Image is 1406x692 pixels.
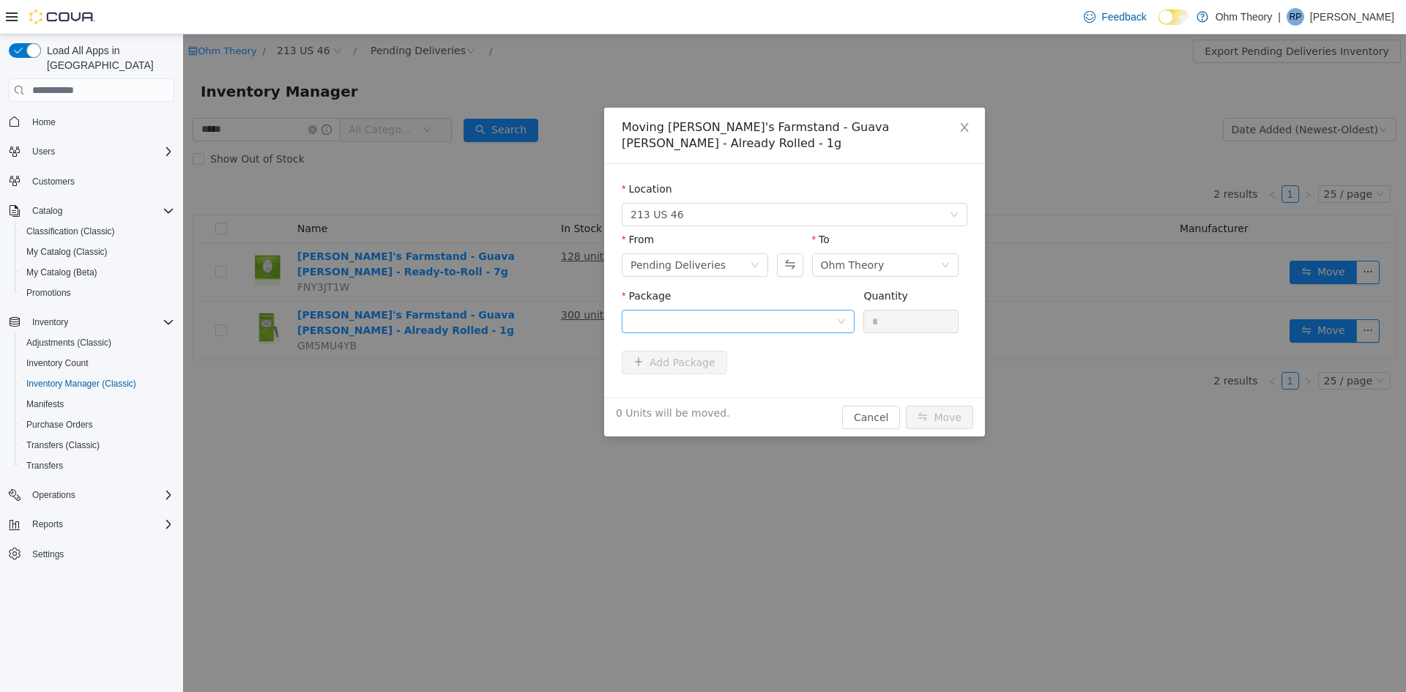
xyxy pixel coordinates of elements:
a: Feedback [1078,2,1152,31]
span: Transfers [21,457,174,475]
i: icon: down [758,226,767,237]
span: 213 US 46 [447,169,501,191]
button: Classification (Classic) [15,221,180,242]
span: Reports [26,516,174,533]
a: Transfers [21,457,69,475]
span: Manifests [26,398,64,410]
span: Users [26,143,174,160]
label: To [629,199,647,211]
button: Inventory Manager (Classic) [15,373,180,394]
span: Inventory [26,313,174,331]
span: Settings [32,548,64,560]
button: Inventory Count [15,353,180,373]
button: Inventory [3,312,180,332]
button: Reports [26,516,69,533]
span: Classification (Classic) [26,226,115,237]
span: 0 Units will be moved. [433,371,547,387]
span: Promotions [21,284,174,302]
span: Load All Apps in [GEOGRAPHIC_DATA] [41,43,174,72]
div: Romeo Patel [1287,8,1304,26]
button: Catalog [26,202,68,220]
span: Inventory Manager (Classic) [26,378,136,390]
span: Classification (Classic) [21,223,174,240]
div: Moving [PERSON_NAME]'s Farmstand - Guava [PERSON_NAME] - Already Rolled - 1g [439,85,784,117]
button: Transfers (Classic) [15,435,180,455]
span: Inventory Count [21,354,174,372]
label: Quantity [680,256,725,267]
span: Operations [26,486,174,504]
span: Transfers (Classic) [21,436,174,454]
a: Inventory Manager (Classic) [21,375,142,392]
span: Reports [32,518,63,530]
input: Quantity [681,276,775,298]
span: My Catalog (Beta) [26,267,97,278]
label: From [439,199,471,211]
a: Customers [26,173,81,190]
span: Home [32,116,56,128]
span: Catalog [32,205,62,217]
button: Transfers [15,455,180,476]
i: icon: down [767,176,775,186]
span: Transfers (Classic) [26,439,100,451]
a: Purchase Orders [21,416,99,434]
a: Home [26,114,62,131]
a: Manifests [21,395,70,413]
label: Package [439,256,488,267]
span: Customers [26,172,174,190]
input: Dark Mode [1158,10,1189,25]
button: icon: swapMove [723,371,790,395]
button: Catalog [3,201,180,221]
button: Users [3,141,180,162]
span: Catalog [26,202,174,220]
img: Cova [29,10,95,24]
p: Ohm Theory [1216,8,1273,26]
button: Home [3,111,180,132]
a: My Catalog (Classic) [21,243,114,261]
span: RP [1290,8,1302,26]
button: Settings [3,543,180,565]
button: Purchase Orders [15,414,180,435]
button: Operations [26,486,81,504]
a: Classification (Classic) [21,223,121,240]
span: Purchase Orders [26,419,93,431]
span: My Catalog (Classic) [21,243,174,261]
span: My Catalog (Classic) [26,246,108,258]
button: Reports [3,514,180,535]
span: Transfers [26,460,63,472]
a: Inventory Count [21,354,94,372]
i: icon: down [654,283,663,293]
div: Ohm Theory [638,220,702,242]
span: Users [32,146,55,157]
a: My Catalog (Beta) [21,264,103,281]
p: [PERSON_NAME] [1310,8,1394,26]
button: Manifests [15,394,180,414]
span: Operations [32,489,75,501]
a: Promotions [21,284,77,302]
span: My Catalog (Beta) [21,264,174,281]
button: Swap [594,219,620,242]
span: Home [26,112,174,130]
button: Close [761,73,802,114]
button: Adjustments (Classic) [15,332,180,353]
button: Customers [3,171,180,192]
span: Settings [26,545,174,563]
label: Location [439,149,489,160]
span: Adjustments (Classic) [21,334,174,351]
span: Inventory Manager (Classic) [21,375,174,392]
div: Pending Deliveries [447,220,543,242]
button: Inventory [26,313,74,331]
i: icon: close [775,87,787,99]
span: Inventory Count [26,357,89,369]
span: Dark Mode [1158,25,1159,26]
button: Users [26,143,61,160]
span: Manifests [21,395,174,413]
button: Promotions [15,283,180,303]
span: Customers [32,176,75,187]
i: icon: down [568,226,576,237]
a: Adjustments (Classic) [21,334,117,351]
span: Feedback [1101,10,1146,24]
button: My Catalog (Classic) [15,242,180,262]
a: Settings [26,546,70,563]
span: Inventory [32,316,68,328]
p: | [1278,8,1281,26]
